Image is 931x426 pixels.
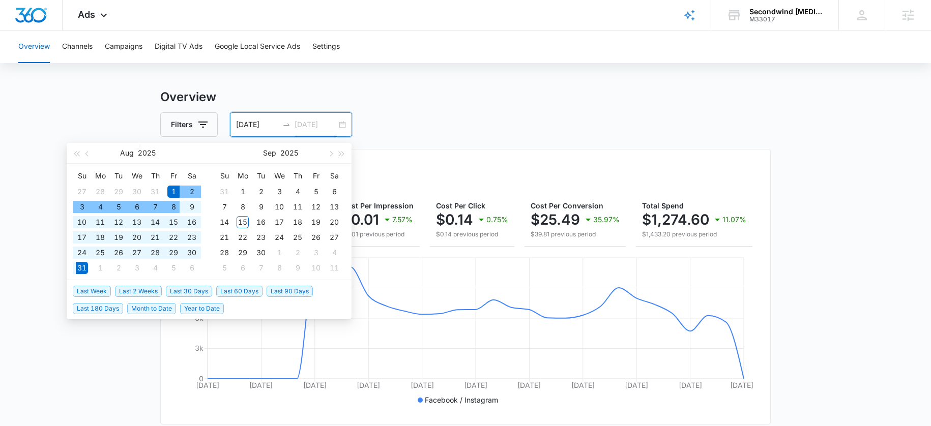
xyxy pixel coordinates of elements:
tspan: [DATE] [303,381,327,389]
td: 2025-09-19 [307,215,325,230]
div: 10 [76,216,88,228]
p: $0.14 previous period [436,230,508,239]
div: 6 [328,186,340,198]
div: 27 [76,186,88,198]
td: 2025-08-17 [73,230,91,245]
td: 2025-09-28 [215,245,234,260]
td: 2025-08-01 [164,184,183,199]
th: Su [73,168,91,184]
div: 25 [292,231,304,244]
td: 2025-09-09 [252,199,270,215]
span: Last 90 Days [267,286,313,297]
div: 9 [186,201,198,213]
td: 2025-08-09 [183,199,201,215]
div: 9 [292,262,304,274]
div: 3 [131,262,143,274]
input: End date [295,119,337,130]
div: 29 [167,247,180,259]
div: 27 [328,231,340,244]
td: 2025-09-22 [234,230,252,245]
div: 25 [94,247,106,259]
div: 14 [149,216,161,228]
td: 2025-09-30 [252,245,270,260]
div: 1 [167,186,180,198]
th: Sa [183,168,201,184]
div: 29 [112,186,125,198]
button: Digital TV Ads [155,31,202,63]
tspan: [DATE] [517,381,541,389]
div: 22 [167,231,180,244]
td: 2025-07-28 [91,184,109,199]
td: 2025-10-10 [307,260,325,276]
div: 3 [273,186,285,198]
span: Last 30 Days [166,286,212,297]
td: 2025-09-16 [252,215,270,230]
span: Last 180 Days [73,303,123,314]
div: 15 [237,216,249,228]
div: 2 [292,247,304,259]
td: 2025-10-06 [234,260,252,276]
div: 1 [273,247,285,259]
td: 2025-10-08 [270,260,288,276]
td: 2025-08-25 [91,245,109,260]
th: We [128,168,146,184]
p: $39.81 previous period [531,230,620,239]
div: account id [749,16,824,23]
td: 2025-09-12 [307,199,325,215]
div: 23 [255,231,267,244]
td: 2025-09-27 [325,230,343,245]
button: Campaigns [105,31,142,63]
div: 28 [94,186,106,198]
td: 2025-07-27 [73,184,91,199]
td: 2025-10-03 [307,245,325,260]
div: 4 [292,186,304,198]
th: Mo [91,168,109,184]
p: 7.57% [392,216,413,223]
td: 2025-10-05 [215,260,234,276]
span: swap-right [282,120,290,129]
th: Fr [307,168,325,184]
div: 18 [292,216,304,228]
td: 2025-10-01 [270,245,288,260]
td: 2025-09-06 [183,260,201,276]
div: 4 [149,262,161,274]
td: 2025-08-31 [215,184,234,199]
span: Year to Date [180,303,224,314]
th: We [270,168,288,184]
button: 2025 [280,143,298,163]
div: 24 [76,247,88,259]
span: to [282,120,290,129]
td: 2025-10-02 [288,245,307,260]
td: 2025-09-10 [270,199,288,215]
td: 2025-08-21 [146,230,164,245]
td: 2025-10-11 [325,260,343,276]
td: 2025-08-24 [73,245,91,260]
div: 11 [328,262,340,274]
p: 0.75% [486,216,508,223]
tspan: 3k [195,344,203,352]
div: 21 [218,231,230,244]
p: 11.07% [722,216,746,223]
td: 2025-09-13 [325,199,343,215]
td: 2025-08-18 [91,230,109,245]
div: 16 [186,216,198,228]
td: 2025-09-04 [146,260,164,276]
td: 2025-09-01 [234,184,252,199]
td: 2025-09-01 [91,260,109,276]
div: 8 [237,201,249,213]
th: Sa [325,168,343,184]
div: 19 [310,216,322,228]
div: 30 [186,247,198,259]
p: $0.14 [436,211,473,228]
td: 2025-08-19 [109,230,128,245]
td: 2025-08-13 [128,215,146,230]
div: 31 [218,186,230,198]
td: 2025-09-03 [128,260,146,276]
div: 16 [255,216,267,228]
th: Tu [252,168,270,184]
div: 26 [310,231,322,244]
div: 7 [255,262,267,274]
th: Su [215,168,234,184]
td: 2025-09-29 [234,245,252,260]
div: 10 [310,262,322,274]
